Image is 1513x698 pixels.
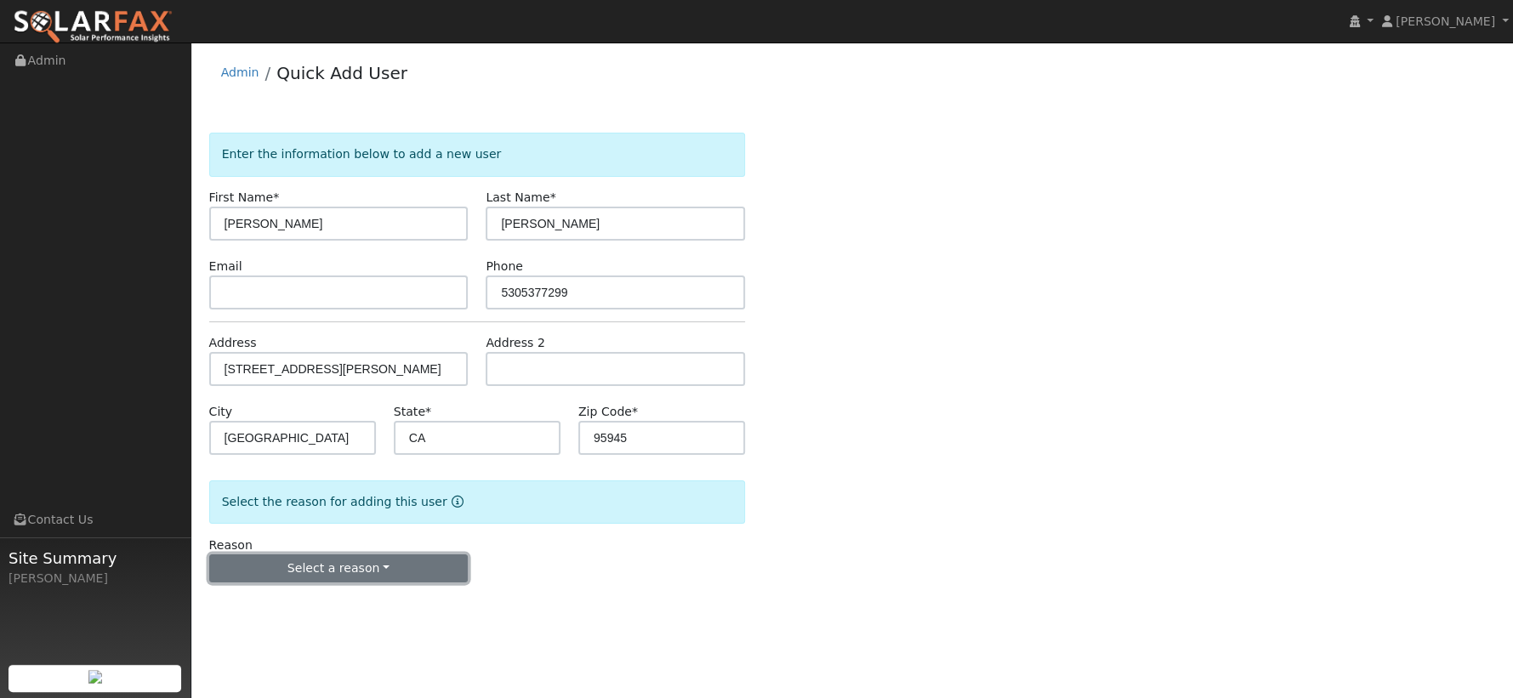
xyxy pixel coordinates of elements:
span: [PERSON_NAME] [1396,14,1495,28]
span: Required [550,190,556,204]
img: retrieve [88,670,102,684]
a: Admin [221,65,259,79]
a: Reason for new user [447,495,464,508]
div: Select the reason for adding this user [209,480,745,524]
a: Quick Add User [276,63,407,83]
span: Required [273,190,279,204]
div: Enter the information below to add a new user [209,133,745,176]
img: SolarFax [13,9,173,45]
span: Required [632,405,638,418]
div: [PERSON_NAME] [9,570,182,587]
label: Address 2 [486,334,545,352]
span: Site Summary [9,547,182,570]
label: Reason [209,536,253,554]
label: Email [209,258,242,275]
span: Required [425,405,431,418]
label: City [209,403,233,421]
label: Address [209,334,257,352]
label: State [394,403,431,421]
button: Select a reason [209,554,469,583]
label: Zip Code [578,403,638,421]
label: Last Name [486,189,555,207]
label: Phone [486,258,523,275]
label: First Name [209,189,280,207]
